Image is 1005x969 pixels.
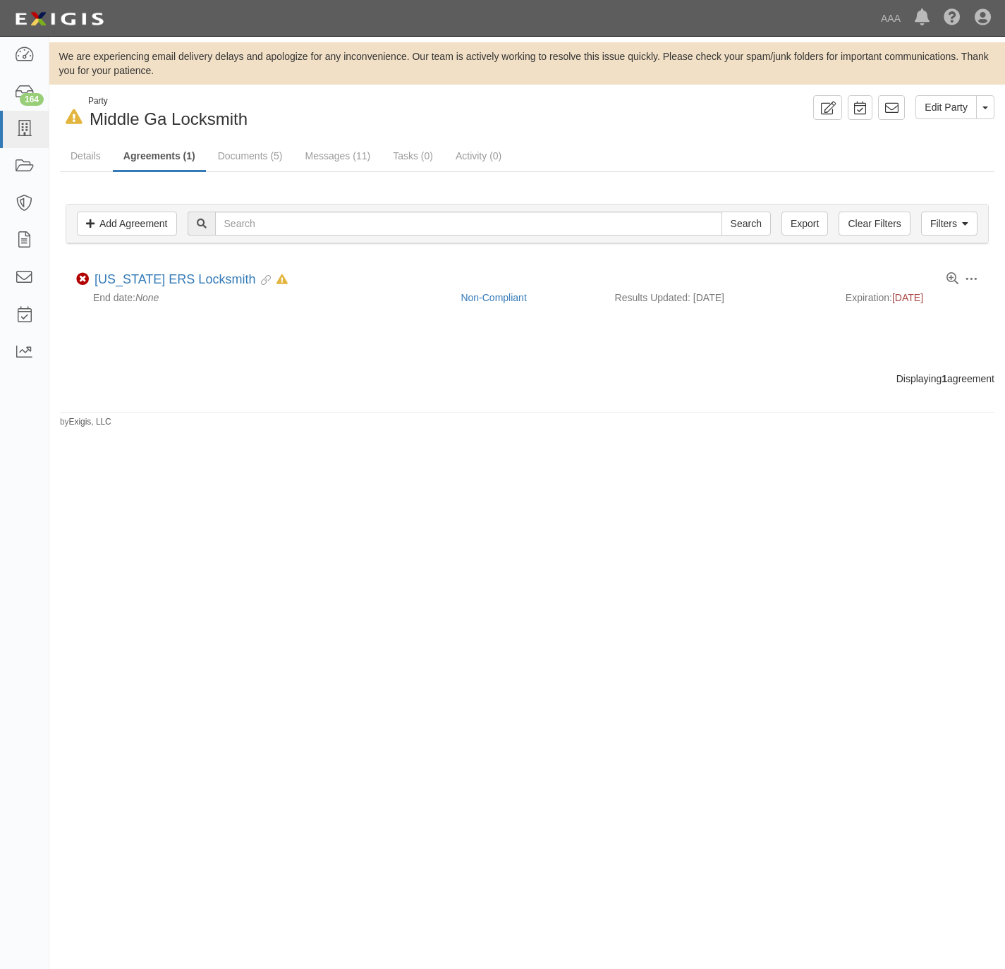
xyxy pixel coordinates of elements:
[295,142,382,170] a: Messages (11)
[915,95,977,119] a: Edit Party
[60,95,517,131] div: Middle Ga Locksmith
[90,109,248,128] span: Middle Ga Locksmith
[215,212,722,236] input: Search
[846,291,978,305] div: Expiration:
[49,372,1005,386] div: Displaying agreement
[382,142,444,170] a: Tasks (0)
[255,276,271,286] i: Evidence Linked
[135,292,159,303] em: None
[88,95,248,107] div: Party
[95,272,288,288] div: Alabama ERS Locksmith
[944,10,961,27] i: Help Center - Complianz
[461,292,526,303] a: Non-Compliant
[66,110,83,125] i: In Default since 09/03/2025
[615,291,824,305] div: Results Updated: [DATE]
[11,6,108,32] img: logo-5460c22ac91f19d4615b14bd174203de0afe785f0fc80cf4dbbc73dc1793850b.png
[207,142,293,170] a: Documents (5)
[76,291,450,305] div: End date:
[60,416,111,428] small: by
[892,292,923,303] span: [DATE]
[781,212,828,236] a: Export
[49,49,1005,78] div: We are experiencing email delivery delays and apologize for any inconvenience. Our team is active...
[76,273,89,286] i: Non-Compliant
[942,373,947,384] b: 1
[874,4,908,32] a: AAA
[95,272,255,286] a: [US_STATE] ERS Locksmith
[445,142,512,170] a: Activity (0)
[276,275,288,285] i: In Default as of 09/03/2025
[69,417,111,427] a: Exigis, LLC
[113,142,206,172] a: Agreements (1)
[77,212,177,236] a: Add Agreement
[20,93,44,106] div: 164
[839,212,910,236] a: Clear Filters
[946,273,958,286] a: View results summary
[721,212,771,236] input: Search
[60,142,111,170] a: Details
[921,212,977,236] a: Filters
